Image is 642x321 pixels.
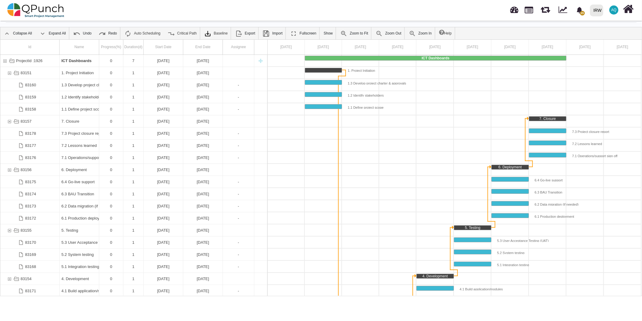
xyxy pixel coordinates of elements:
[0,164,60,176] div: 83156
[61,152,97,164] div: 7.1 Operations/support sign off
[223,200,254,212] div: -
[145,91,181,103] div: [DATE]
[342,80,406,84] div: 1.3 Develop project charter & approvals
[144,115,183,127] div: 07-01-2025
[61,115,97,127] div: 7. Closure
[556,0,573,20] div: Dynamic Report
[491,165,529,170] div: Task: 6. Deployment Start date: 06-01-2025 End date: 06-01-2025
[165,27,200,39] a: Critical Path
[305,92,342,97] div: Task: 1.2 Identify stakeholders Start date: 01-01-2025 End date: 01-01-2025
[305,68,342,73] div: Task: 1. Project Initiation Start date: 01-01-2025 End date: 01-01-2025
[145,115,181,127] div: [DATE]
[183,40,223,55] div: End Date
[25,152,36,164] div: 83176
[259,27,285,39] a: Import
[342,40,379,55] div: 02 Jan 2025
[60,249,99,260] div: 5.2 System testing
[124,30,132,37] img: ic_auto_scheduling_24.ade0d5b.png
[73,30,80,37] img: ic_undo_24.4502e76.png
[145,103,181,115] div: [DATE]
[416,274,454,279] div: Task: 4. Development Start date: 04-01-2025 End date: 04-01-2025
[609,5,618,15] span: Aamar Qayum
[0,140,267,152] div: Task: 7.2 Lessons learned Start date: 07-01-2025 End date: 07-01-2025
[144,261,183,273] div: 05-01-2025
[183,261,223,273] div: 05-01-2025
[223,152,254,164] div: -
[183,91,223,103] div: 01-01-2025
[123,115,144,127] div: 1
[529,153,566,157] div: Task: 7.1 Operations/support sign off Start date: 07-01-2025 End date: 07-01-2025
[0,200,60,212] div: 83173
[422,56,449,60] b: ICT Dashboards
[454,237,491,242] div: Task: 5.3 User Acceptance Testing (UAT) Start date: 05-01-2025 End date: 05-01-2025
[454,250,491,254] div: Task: 5.2 System testing Start date: 05-01-2025 End date: 05-01-2025
[101,55,121,67] div: 0
[0,67,267,79] div: Task: 1. Project Initiation Start date: 01-01-2025 End date: 01-01-2025
[145,140,181,151] div: [DATE]
[0,261,60,273] div: 83168
[123,55,144,67] div: 7
[101,140,121,151] div: 0
[60,55,99,67] div: ICT Dashboards
[611,8,616,12] span: AQ
[125,152,142,164] div: 1
[61,127,97,139] div: 7.3 Project closure report
[125,140,142,151] div: 1
[60,224,99,236] div: 5. Testing
[185,91,221,103] div: [DATE]
[225,91,252,103] div: -
[123,261,144,273] div: 1
[125,127,142,139] div: 1
[144,152,183,164] div: 07-01-2025
[99,30,106,37] img: ic_redo_24.f94b082.png
[491,177,529,182] div: Task: 6.4 Go-live support Start date: 06-01-2025 End date: 06-01-2025
[223,103,254,115] div: -
[204,30,211,37] img: klXqkY5+JZAPre7YVMJ69SE9vgHW7RkaA9STpDBCRd8F60lk8AdY5g6cgTfGkm3cV0d3FrcCHw7UyPBLKa18SAFZQOCAmAAAA...
[185,79,221,91] div: [DATE]
[185,127,221,139] div: [DATE]
[340,30,347,37] img: ic_zoom_to_fit_24.130db0b.png
[409,30,416,37] img: ic_zoom_in.48fceee.png
[25,127,36,139] div: 83178
[623,3,634,15] i: Home
[144,40,183,55] div: Start Date
[144,176,183,188] div: 06-01-2025
[21,115,31,127] div: 83157
[61,103,97,115] div: 1.1 Define project scope
[99,164,123,176] div: 0
[185,55,221,67] div: [DATE]
[491,189,529,194] div: Task: 6.3 BAU Transition Start date: 06-01-2025 End date: 06-01-2025
[0,212,267,224] div: Task: 6.1 Production deployment Start date: 06-01-2025 End date: 06-01-2025
[225,140,252,151] div: -
[25,140,36,151] div: 83177
[491,213,529,218] div: Task: 6.1 Production deployment Start date: 06-01-2025 End date: 06-01-2025
[183,115,223,127] div: 07-01-2025
[99,212,123,224] div: 0
[99,55,123,67] div: 0
[121,27,163,39] a: Auto Scheduling
[379,40,416,55] div: 03 Jan 2025
[0,55,60,67] div: ProjectId :1926
[0,91,60,103] div: 83159
[61,58,92,63] b: ICT Dashboards
[0,237,267,249] div: Task: 5.3 User Acceptance Testing (UAT) Start date: 05-01-2025 End date: 05-01-2025
[60,285,99,297] div: 4.1 Build application/modules
[125,79,142,91] div: 1
[183,212,223,224] div: 06-01-2025
[99,237,123,248] div: 0
[99,115,123,127] div: 0
[529,128,566,133] div: Task: 7.3 Project closure report Start date: 07-01-2025 End date: 07-01-2025
[70,27,95,39] a: Undo
[101,127,121,139] div: 0
[223,188,254,200] div: -
[0,91,267,103] div: Task: 1.2 Identify stakeholders Start date: 01-01-2025 End date: 01-01-2025
[0,67,60,79] div: 83151
[96,27,120,39] a: Redo
[99,152,123,164] div: 0
[0,212,60,224] div: 83172
[416,40,454,55] div: 04 Jan 2025
[256,55,265,67] div: New task
[337,27,371,39] a: Zoom to Fit
[60,67,99,79] div: 1. Project Initiation
[183,285,223,297] div: 04-01-2025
